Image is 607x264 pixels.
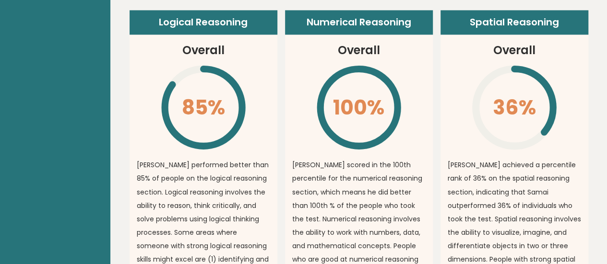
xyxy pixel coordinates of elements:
[493,42,536,59] h3: Overall
[338,42,380,59] h3: Overall
[182,42,225,59] h3: Overall
[315,64,403,151] svg: \
[160,64,247,151] svg: \
[285,10,433,35] header: Numerical Reasoning
[440,10,588,35] header: Spatial Reasoning
[130,10,277,35] header: Logical Reasoning
[471,64,558,151] svg: \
